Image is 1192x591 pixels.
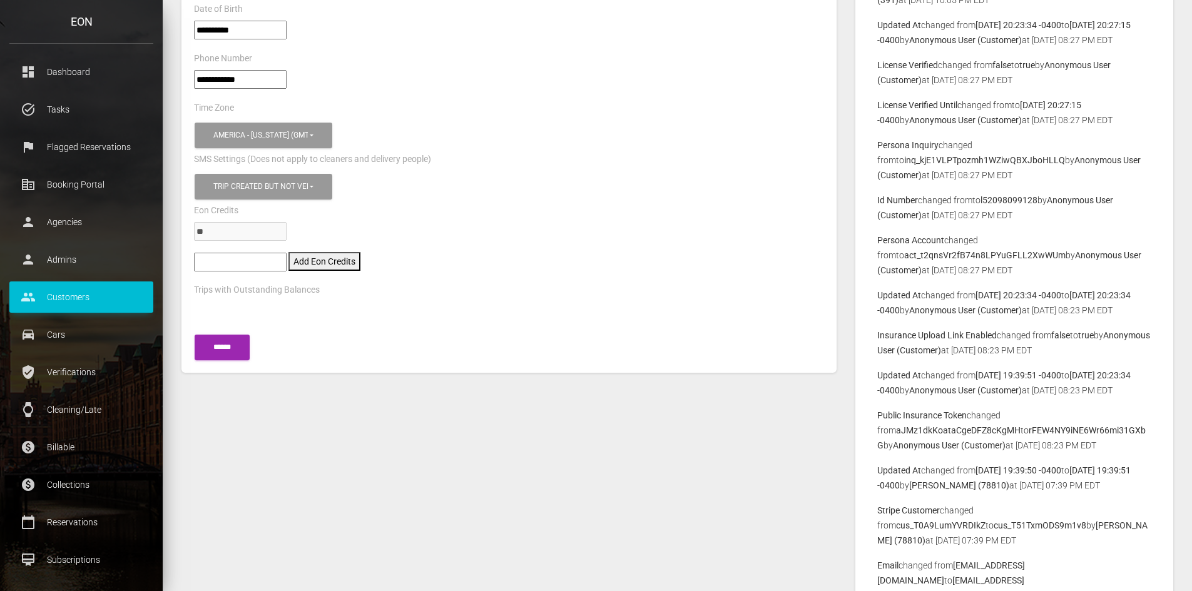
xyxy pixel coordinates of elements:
[9,281,153,313] a: people Customers
[877,100,957,110] b: License Verified Until
[19,288,144,306] p: Customers
[877,60,938,70] b: License Verified
[877,18,1151,48] p: changed from to by at [DATE] 08:27 PM EDT
[9,131,153,163] a: flag Flagged Reservations
[19,475,144,494] p: Collections
[877,235,944,245] b: Persona Account
[976,290,1061,300] b: [DATE] 20:23:34 -0400
[9,507,153,538] a: calendar_today Reservations
[1019,60,1035,70] b: true
[981,195,1037,205] b: l52098099128
[877,328,1151,358] p: changed from to by at [DATE] 08:23 PM EDT
[19,100,144,119] p: Tasks
[976,370,1061,380] b: [DATE] 19:39:51 -0400
[877,370,921,380] b: Updated At
[877,408,1151,453] p: changed from to by at [DATE] 08:23 PM EDT
[877,195,918,205] b: Id Number
[9,244,153,275] a: person Admins
[877,503,1151,548] p: changed from to by at [DATE] 07:39 PM EDT
[877,330,997,340] b: Insurance Upload Link Enabled
[19,400,144,419] p: Cleaning/Late
[877,193,1151,223] p: changed from to by at [DATE] 08:27 PM EDT
[19,138,144,156] p: Flagged Reservations
[9,319,153,350] a: drive_eta Cars
[877,465,921,475] b: Updated At
[194,153,431,166] label: SMS Settings (Does not apply to cleaners and delivery people)
[9,206,153,238] a: person Agencies
[877,290,921,300] b: Updated At
[9,356,153,388] a: verified_user Verifications
[877,20,921,30] b: Updated At
[19,438,144,457] p: Billable
[194,102,234,114] label: Time Zone
[877,98,1151,128] p: changed from to by at [DATE] 08:27 PM EDT
[19,213,144,231] p: Agencies
[909,385,1022,395] b: Anonymous User (Customer)
[877,463,1151,493] p: changed from to by at [DATE] 07:39 PM EDT
[976,465,1061,475] b: [DATE] 19:39:50 -0400
[213,181,308,192] div: Trip created but not verified , Customer is verified and trip is set to go
[9,432,153,463] a: paid Billable
[909,480,1009,490] b: [PERSON_NAME] (78810)
[9,544,153,575] a: card_membership Subscriptions
[877,505,940,515] b: Stripe Customer
[877,288,1151,318] p: changed from to by at [DATE] 08:23 PM EDT
[904,250,1066,260] b: act_t2qnsVr2fB74n8LPYuGFLL2XwWUm
[992,60,1011,70] b: false
[904,155,1065,165] b: inq_kjE1VLPTpozmh1WZiwQBXJboHLLQ
[19,513,144,532] p: Reservations
[976,20,1061,30] b: [DATE] 20:23:34 -0400
[9,56,153,88] a: dashboard Dashboard
[288,252,360,271] button: Add Eon Credits
[19,250,144,269] p: Admins
[877,368,1151,398] p: changed from to by at [DATE] 08:23 PM EDT
[877,140,939,150] b: Persona Inquiry
[9,169,153,200] a: corporate_fare Booking Portal
[195,123,332,148] button: America - New York (GMT -05:00)
[19,325,144,344] p: Cars
[19,550,144,569] p: Subscriptions
[194,205,238,217] label: Eon Credits
[877,138,1151,183] p: changed from to by at [DATE] 08:27 PM EDT
[194,3,243,16] label: Date of Birth
[994,520,1086,530] b: cus_T51TxmODS9m1v8
[877,233,1151,278] p: changed from to by at [DATE] 08:27 PM EDT
[213,130,308,141] div: America - [US_STATE] (GMT -05:00)
[909,35,1022,45] b: Anonymous User (Customer)
[909,305,1022,315] b: Anonymous User (Customer)
[19,63,144,81] p: Dashboard
[194,284,320,296] label: Trips with Outstanding Balances
[9,469,153,500] a: paid Collections
[19,175,144,194] p: Booking Portal
[877,58,1151,88] p: changed from to by at [DATE] 08:27 PM EDT
[194,53,252,65] label: Phone Number
[896,425,1021,435] b: aJMz1dkKoataCgeDFZ8cKgMH
[1051,330,1070,340] b: false
[19,363,144,381] p: Verifications
[909,115,1022,125] b: Anonymous User (Customer)
[9,394,153,425] a: watch Cleaning/Late
[877,560,899,570] b: Email
[195,174,332,200] button: Trip created but not verified, Customer is verified and trip is set to go
[893,440,1006,450] b: Anonymous User (Customer)
[877,410,967,420] b: Public Insurance Token
[896,520,986,530] b: cus_T0A9LumYVRDIkZ
[1078,330,1094,340] b: true
[9,94,153,125] a: task_alt Tasks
